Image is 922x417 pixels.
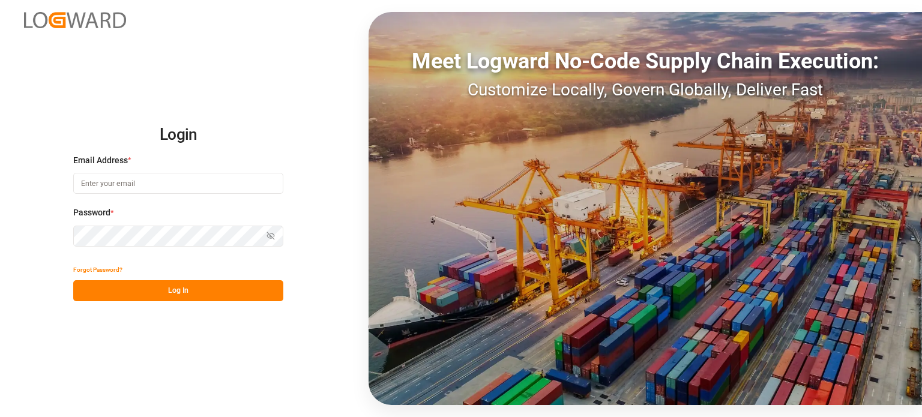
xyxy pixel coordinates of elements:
[73,173,283,194] input: Enter your email
[73,206,110,219] span: Password
[369,77,922,103] div: Customize Locally, Govern Globally, Deliver Fast
[369,45,922,77] div: Meet Logward No-Code Supply Chain Execution:
[73,280,283,301] button: Log In
[73,154,128,167] span: Email Address
[73,116,283,154] h2: Login
[73,259,122,280] button: Forgot Password?
[24,12,126,28] img: Logward_new_orange.png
